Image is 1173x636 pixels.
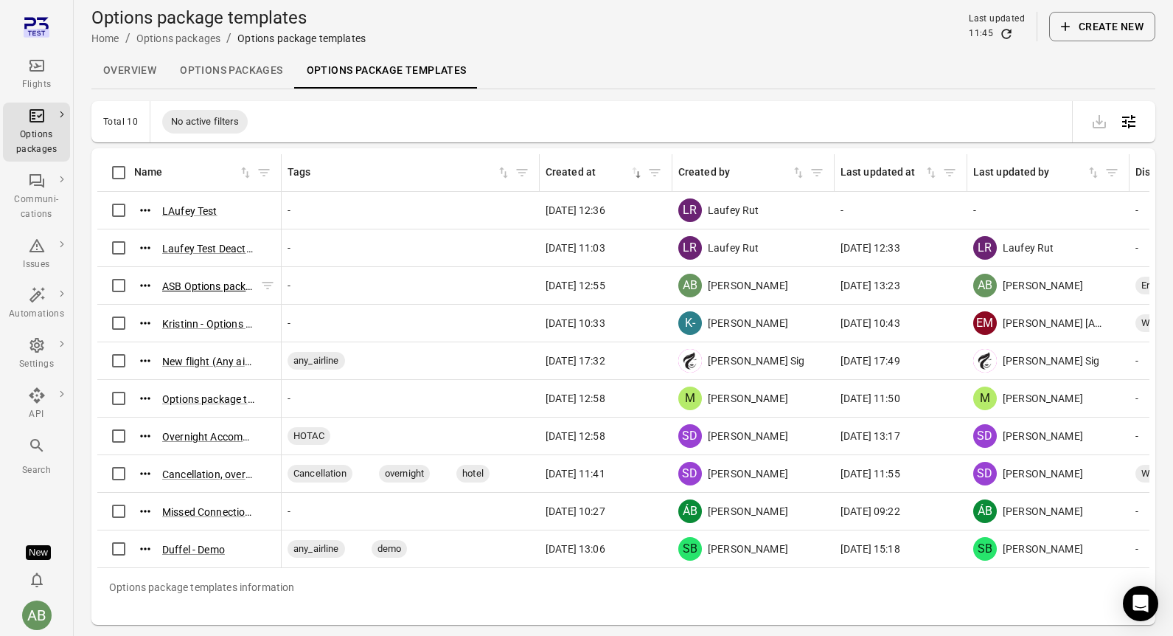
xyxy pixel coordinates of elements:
span: [PERSON_NAME] [1003,466,1083,481]
div: Name [134,165,238,181]
span: [PERSON_NAME] [AviLabs] [1003,316,1103,331]
div: Last updated [969,12,1025,27]
a: Overview [91,53,168,89]
span: [DATE] 12:36 [546,203,605,218]
button: Filter by last updated by [1101,162,1123,184]
button: ASB Options package template ([DATE] 12:53) [162,279,254,294]
button: LAufey Test [162,204,217,218]
a: Options packages [3,103,70,162]
a: Options packages [136,32,220,44]
div: SD [973,424,997,448]
button: Notifications [22,565,52,595]
div: Search [9,463,64,478]
div: Settings [9,357,64,372]
div: Last updated at [840,165,924,181]
span: [DATE] 10:43 [840,316,900,331]
span: [DATE] 12:55 [546,278,605,293]
button: Actions [134,274,156,297]
span: [PERSON_NAME] [708,542,788,556]
a: Options package Templates [295,53,478,89]
a: Issues [3,232,70,277]
button: Refresh data [999,27,1014,41]
h1: Options package templates [91,6,366,30]
span: [PERSON_NAME] [708,504,788,519]
div: SD [973,462,997,485]
button: Aslaug Bjarnadottir [16,595,58,636]
button: Search [3,432,70,482]
span: [PERSON_NAME] [1003,542,1083,556]
div: Flights [9,77,64,92]
button: Actions [134,199,156,221]
nav: Breadcrumbs [91,30,366,47]
img: hair-woman-and-face-logo-and-symbols-free-vector.jpg [678,349,702,373]
div: Sort by last updated at in ascending order [840,165,939,181]
div: Total 10 [103,117,138,127]
div: Cancel sorting for created at [546,165,644,181]
span: Tags [288,165,511,181]
span: Created at [546,165,644,181]
span: [DATE] 10:27 [546,504,605,519]
span: Laufey Rut [708,203,759,218]
div: LR [973,236,997,260]
button: Filter by created by [806,162,828,184]
button: Actions [134,538,156,560]
span: Cancellation [288,466,352,481]
div: - [288,203,534,218]
span: any_airline [288,542,345,556]
div: Sort by tags in ascending order [288,165,511,181]
span: any_airline [288,353,345,368]
div: - [288,316,534,331]
span: [PERSON_NAME] [1003,278,1083,293]
div: SB [678,537,702,561]
span: [DATE] 12:33 [840,241,900,255]
div: Options package templates information [97,568,307,606]
button: Actions [134,312,156,334]
div: Local navigation [91,53,1155,89]
button: Actions [134,500,156,522]
span: Laufey Rut [708,241,759,255]
div: Tags [288,165,496,181]
div: Open Intercom Messenger [1123,586,1158,621]
div: SB [973,537,997,561]
span: [DATE] 12:58 [546,429,605,443]
button: Filter by last updated at [939,162,961,184]
div: Created at [546,165,629,181]
span: [DATE] 13:23 [840,278,900,293]
button: New flight (Any airline) [162,354,254,369]
span: [DATE] 11:03 [546,241,605,255]
span: [DATE] 11:50 [840,391,900,406]
span: overnight [379,466,430,481]
button: Kristinn - Options package template ([DATE] 10:29) [162,317,254,331]
a: Options packages [168,53,294,89]
span: [PERSON_NAME] Sig [708,353,805,368]
div: K- [678,311,702,335]
span: Last updated by [973,165,1101,181]
div: - [288,241,534,255]
span: [DATE] 09:22 [840,504,900,519]
div: Issues [9,257,64,272]
a: Communi-cations [3,167,70,227]
button: Missed Connection - Pretty good template [162,505,254,519]
button: Filter by name [253,162,275,184]
a: Automations [3,282,70,326]
button: Filter by created at [644,162,666,184]
div: Tooltip anchor [26,545,51,560]
div: Last updated by [973,165,1086,181]
div: EM [973,311,997,335]
div: Options packages [9,128,64,157]
button: Actions [134,350,156,372]
div: ÁB [973,500,997,523]
span: [DATE] 13:17 [840,429,900,443]
span: [DATE] 12:58 [546,391,605,406]
div: LR [678,236,702,260]
button: Duffel - Demo [162,542,225,557]
button: Overnight Accommodation HOTAC [162,429,254,444]
a: API [3,382,70,426]
span: [DATE] 13:06 [546,542,605,556]
span: Created by [678,165,806,181]
div: - [840,203,961,218]
div: Options package templates [237,31,366,46]
li: / [226,30,232,47]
